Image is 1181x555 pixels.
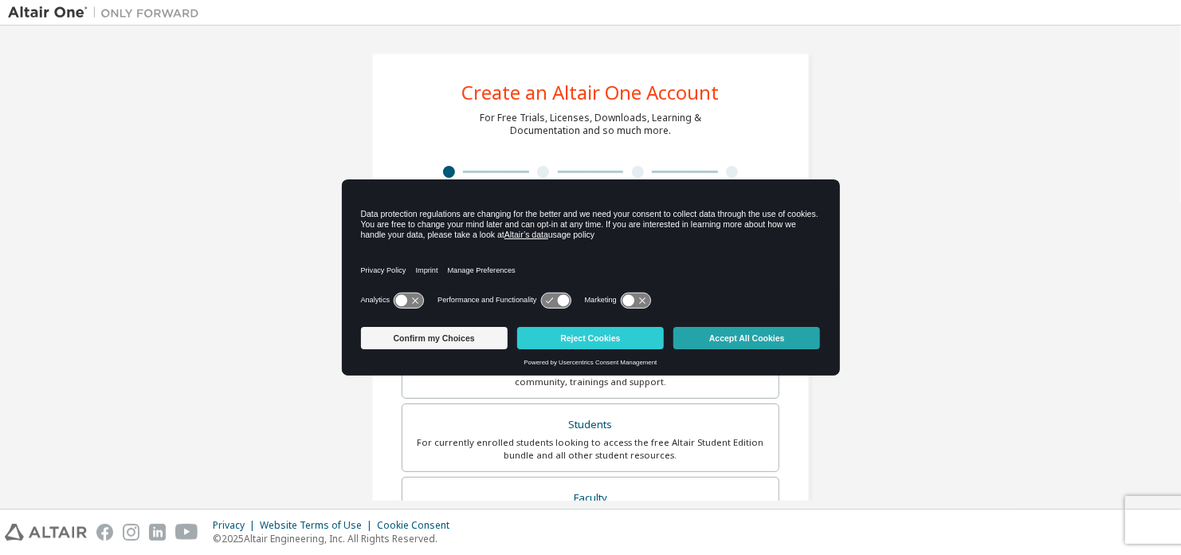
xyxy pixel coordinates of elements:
[213,532,459,545] p: © 2025 Altair Engineering, Inc. All Rights Reserved.
[8,5,207,21] img: Altair One
[5,524,87,541] img: altair_logo.svg
[480,112,701,137] div: For Free Trials, Licenses, Downloads, Learning & Documentation and so much more.
[377,519,459,532] div: Cookie Consent
[412,487,769,510] div: Faculty
[213,519,260,532] div: Privacy
[412,414,769,436] div: Students
[260,519,377,532] div: Website Terms of Use
[149,524,166,541] img: linkedin.svg
[96,524,113,541] img: facebook.svg
[175,524,198,541] img: youtube.svg
[412,436,769,462] div: For currently enrolled students looking to access the free Altair Student Edition bundle and all ...
[462,83,720,102] div: Create an Altair One Account
[123,524,139,541] img: instagram.svg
